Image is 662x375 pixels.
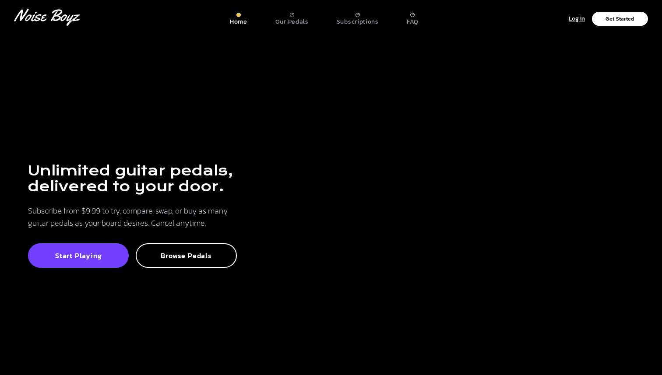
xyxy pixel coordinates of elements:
p: Subscriptions [337,18,379,26]
h1: Unlimited guitar pedals, delivered to your door. [28,163,237,194]
a: Home [230,9,247,26]
p: Start Playing [38,251,119,260]
p: FAQ [407,18,419,26]
p: Log In [569,14,585,24]
a: Our Pedals [275,9,309,26]
button: Get Started [592,12,648,26]
a: FAQ [407,9,419,26]
p: Subscribe from $9.99 to try, compare, swap, or buy as many guitar pedals as your board desires. C... [28,205,237,229]
a: Subscriptions [337,9,379,26]
p: Get Started [606,16,634,21]
p: Our Pedals [275,18,309,26]
p: Browse Pedals [145,251,227,260]
p: Home [230,18,247,26]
